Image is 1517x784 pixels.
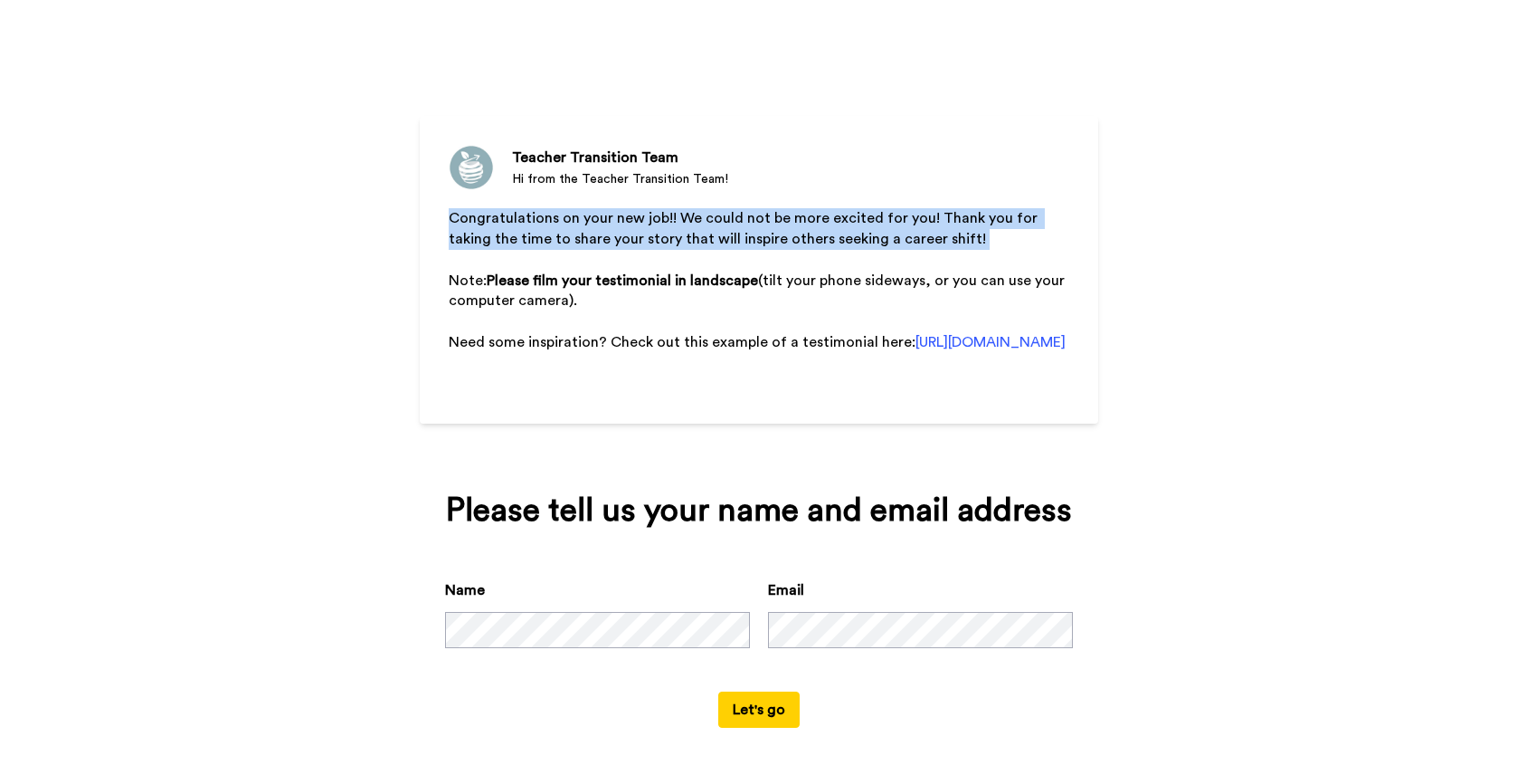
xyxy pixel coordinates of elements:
[915,335,1066,349] a: [URL][DOMAIN_NAME]
[449,335,915,349] span: Need some inspiration? Check out this example of a testimonial here:
[718,692,800,728] button: Let's go
[445,579,485,601] label: Name
[449,273,487,288] span: Note:
[449,145,494,190] img: Hi from the Teacher Transition Team!
[449,273,1068,309] span: (tilt your phone sideways, or you can use your computer camera).
[512,147,728,168] div: Teacher Transition Team
[512,170,728,188] div: Hi from the Teacher Transition Team!
[449,211,1041,246] span: Congratulations on your new job!! We could not be more excited for you! Thank you for taking the ...
[487,273,758,288] span: Please film your testimonial in landscape
[445,492,1073,529] div: Please tell us your name and email address
[768,579,804,601] label: Email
